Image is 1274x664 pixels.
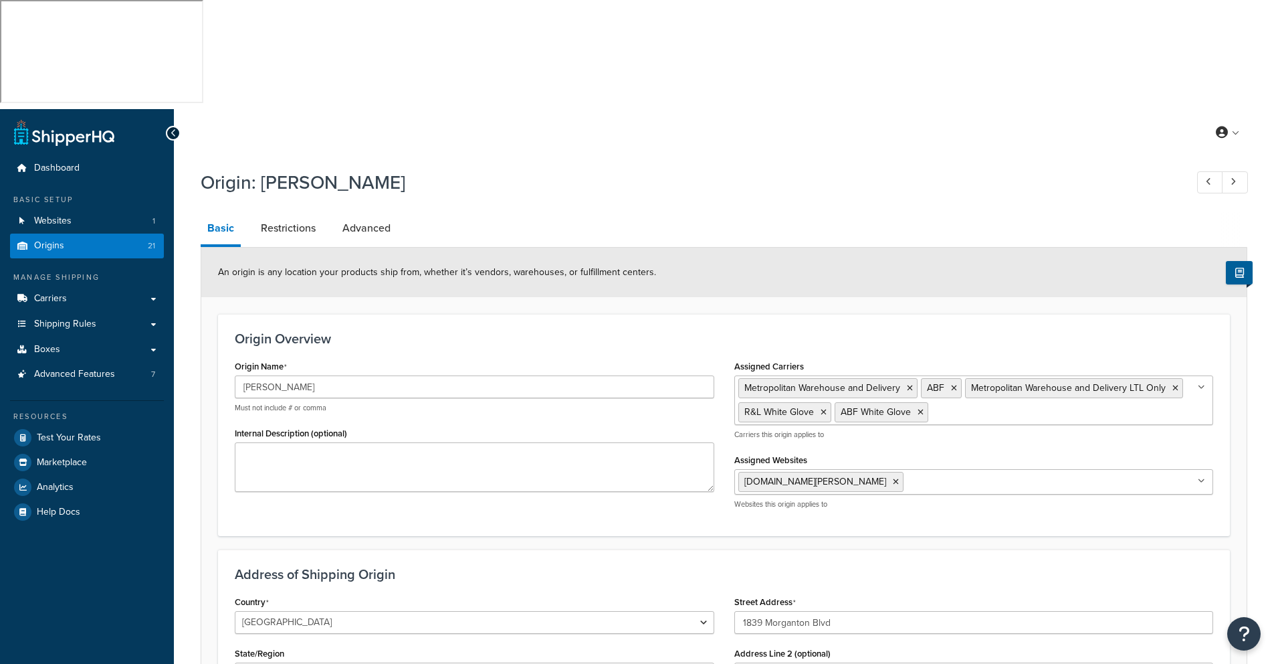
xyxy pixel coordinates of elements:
[37,482,74,493] span: Analytics
[1226,261,1253,284] button: Show Help Docs
[734,499,1214,509] p: Websites this origin applies to
[235,597,269,608] label: Country
[10,312,164,337] a: Shipping Rules
[744,381,900,395] span: Metropolitan Warehouse and Delivery
[10,209,164,234] a: Websites1
[34,240,64,252] span: Origins
[201,169,1172,195] h1: Origin: [PERSON_NAME]
[10,426,164,450] a: Test Your Rates
[34,344,60,355] span: Boxes
[734,430,1214,440] p: Carriers this origin applies to
[34,319,96,330] span: Shipping Rules
[235,428,347,438] label: Internal Description (optional)
[734,455,807,465] label: Assigned Websites
[744,405,814,419] span: R&L White Glove
[235,361,287,372] label: Origin Name
[10,272,164,283] div: Manage Shipping
[148,240,155,252] span: 21
[151,369,155,380] span: 7
[10,156,164,181] a: Dashboard
[10,475,164,499] a: Analytics
[235,567,1213,582] h3: Address of Shipping Origin
[34,293,67,305] span: Carriers
[218,265,656,279] span: An origin is any location your products ship from, whether it’s vendors, warehouses, or fulfillme...
[10,194,164,205] div: Basic Setup
[10,337,164,362] a: Boxes
[10,286,164,311] a: Carriers
[734,597,796,608] label: Street Address
[10,500,164,524] a: Help Docs
[10,234,164,258] a: Origins21
[10,411,164,422] div: Resources
[927,381,944,395] span: ABF
[841,405,911,419] span: ABF White Glove
[37,457,87,469] span: Marketplace
[10,450,164,475] a: Marketplace
[37,432,101,444] span: Test Your Rates
[734,361,804,371] label: Assigned Carriers
[34,163,80,174] span: Dashboard
[971,381,1166,395] span: Metropolitan Warehouse and Delivery LTL Only
[34,369,115,380] span: Advanced Features
[152,216,155,227] span: 1
[201,212,241,247] a: Basic
[10,209,164,234] li: Websites
[734,649,831,659] label: Address Line 2 (optional)
[744,475,886,489] span: [DOMAIN_NAME][PERSON_NAME]
[336,212,397,244] a: Advanced
[10,362,164,387] a: Advanced Features7
[1197,171,1223,193] a: Previous Record
[37,507,80,518] span: Help Docs
[235,403,714,413] p: Must not include # or comma
[235,331,1213,346] h3: Origin Overview
[10,362,164,387] li: Advanced Features
[34,216,72,227] span: Websites
[1227,617,1261,651] button: Open Resource Center
[235,649,284,659] label: State/Region
[1222,171,1248,193] a: Next Record
[254,212,322,244] a: Restrictions
[10,234,164,258] li: Origins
